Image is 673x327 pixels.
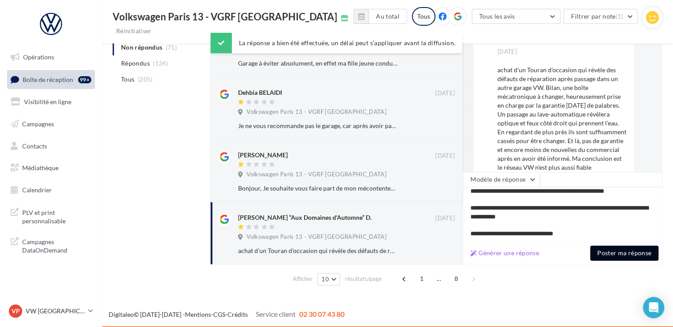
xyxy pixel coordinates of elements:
[22,236,91,255] span: Campagnes DataOnDemand
[449,272,463,286] span: 8
[185,311,211,318] a: Mentions
[463,172,540,187] button: Modèle de réponse
[247,171,386,179] span: Volkswagen Paris 13 - VGRF [GEOGRAPHIC_DATA]
[238,184,397,193] div: Bonjour, Je souhaite vous faire part de mon mécontentement. En effet, à 4 reprises je vous ai con...
[497,48,517,56] span: [DATE]
[238,88,282,97] div: Dehbia BELAIDI
[415,272,429,286] span: 1
[113,26,155,36] button: Réinitialiser
[238,121,397,130] div: Je ne vous recommande pas le garage, car après avoir payé pour l'installation d'une caméra de rec...
[22,120,54,128] span: Campagnes
[78,76,91,83] div: 99+
[412,7,435,26] div: Tous
[109,311,134,318] a: Digitaleo
[22,164,59,171] span: Médiathèque
[109,311,344,318] span: © [DATE]-[DATE] - - -
[113,12,337,22] span: Volkswagen Paris 13 - VGRF [GEOGRAPHIC_DATA]
[435,152,455,160] span: [DATE]
[22,186,52,194] span: Calendrier
[5,115,97,133] a: Campagnes
[5,232,97,258] a: Campagnes DataOnDemand
[26,307,85,315] p: VW [GEOGRAPHIC_DATA] 13
[497,66,627,225] div: achat d'un Touran d'occasion qui révèle des défauts de réparation après passage dans un autre gar...
[590,245,658,261] button: Poster ma réponse
[432,272,446,286] span: ...
[467,248,543,258] button: Générer une réponse
[121,75,134,84] span: Tous
[5,203,97,229] a: PLV et print personnalisable
[435,214,455,222] span: [DATE]
[5,48,97,66] a: Opérations
[247,108,386,116] span: Volkswagen Paris 13 - VGRF [GEOGRAPHIC_DATA]
[23,75,73,83] span: Boîte de réception
[472,9,560,24] button: Tous les avis
[238,213,372,222] div: [PERSON_NAME] “Aux Domaines d'Automne” D.
[479,12,515,20] span: Tous les avis
[213,311,225,318] a: CGS
[345,275,382,283] span: résultats/page
[5,137,97,156] a: Contacts
[121,59,150,68] span: Répondus
[5,159,97,177] a: Médiathèque
[368,9,407,24] button: Au total
[247,233,386,241] span: Volkswagen Paris 13 - VGRF [GEOGRAPHIC_DATA]
[435,90,455,97] span: [DATE]
[22,206,91,226] span: PLV et print personnalisable
[563,9,638,24] button: Filtrer par note(1)
[238,151,288,160] div: [PERSON_NAME]
[5,93,97,111] a: Visibilité en ligne
[615,13,623,20] span: (1)
[227,311,248,318] a: Crédits
[5,70,97,89] a: Boîte de réception99+
[211,33,462,53] div: La réponse a bien été effectuée, un délai peut s’appliquer avant la diffusion.
[12,307,20,315] span: VP
[353,9,407,24] button: Au total
[5,181,97,199] a: Calendrier
[23,53,54,61] span: Opérations
[299,310,344,318] span: 02 30 07 43 80
[7,303,95,319] a: VP VW [GEOGRAPHIC_DATA] 13
[293,275,313,283] span: Afficher
[643,297,664,318] div: Open Intercom Messenger
[238,246,397,255] div: achat d'un Touran d'occasion qui révèle des défauts de réparation après passage dans un autre gar...
[153,60,168,67] span: (134)
[22,142,47,149] span: Contacts
[317,273,340,285] button: 10
[321,276,329,283] span: 10
[238,59,397,68] div: Garage à éviter absolument, en effet ma fille jeune conductrice a appelé l’assistance car la voit...
[138,76,153,83] span: (205)
[24,98,71,105] span: Visibilité en ligne
[256,310,296,318] span: Service client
